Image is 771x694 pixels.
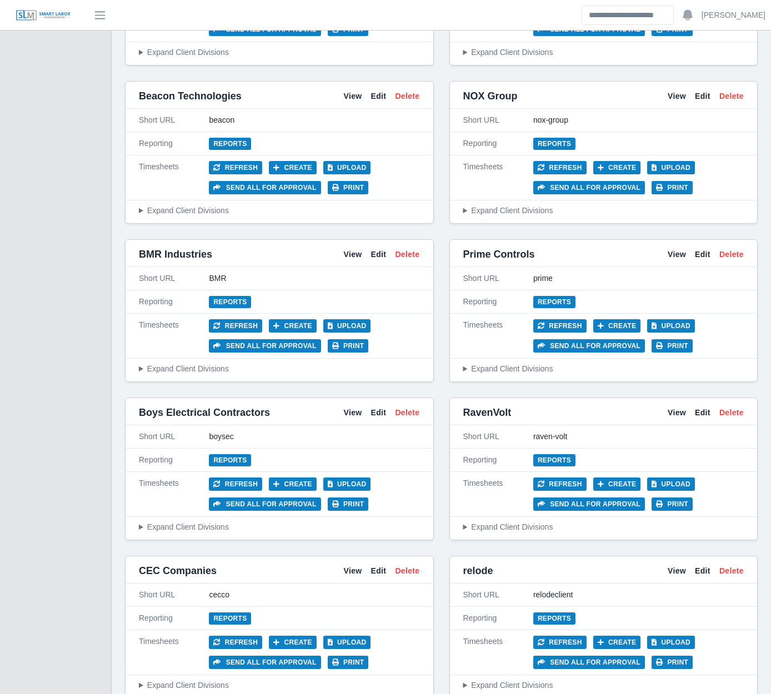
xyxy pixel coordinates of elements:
[395,407,419,419] a: Delete
[269,636,317,649] button: Create
[463,47,744,58] summary: Expand Client Divisions
[209,181,321,194] button: Send all for approval
[719,565,744,577] a: Delete
[463,521,744,533] summary: Expand Client Divisions
[463,563,493,579] span: relode
[533,589,744,601] div: relodeclient
[533,431,744,442] div: raven-volt
[533,636,587,649] button: Refresh
[668,565,686,577] a: View
[139,88,242,104] span: Beacon Technologies
[463,273,533,284] div: Short URL
[463,88,518,104] span: NOX Group
[463,296,533,308] div: Reporting
[328,181,369,194] button: Print
[371,407,387,419] a: Edit
[463,636,533,669] div: Timesheets
[343,90,362,102] a: View
[209,454,251,466] a: Reports
[593,636,641,649] button: Create
[652,656,693,669] button: Print
[668,249,686,260] a: View
[463,161,533,194] div: Timesheets
[463,363,744,375] summary: Expand Client Divisions
[139,47,420,58] summary: Expand Client Divisions
[647,319,695,333] button: Upload
[139,161,209,194] div: Timesheets
[328,497,369,511] button: Print
[695,249,710,260] a: Edit
[533,181,645,194] button: Send all for approval
[371,565,387,577] a: Edit
[139,405,270,420] span: Boys Electrical Contractors
[533,273,744,284] div: prime
[533,138,575,150] a: Reports
[463,589,533,601] div: Short URL
[647,161,695,174] button: Upload
[533,454,575,466] a: Reports
[139,114,209,126] div: Short URL
[533,161,587,174] button: Refresh
[209,114,419,126] div: beacon
[209,612,251,625] a: Reports
[533,497,645,511] button: Send all for approval
[719,407,744,419] a: Delete
[652,497,693,511] button: Print
[209,273,419,284] div: BMR
[719,249,744,260] a: Delete
[652,181,693,194] button: Print
[209,431,419,442] div: boysec
[463,114,533,126] div: Short URL
[668,90,686,102] a: View
[593,161,641,174] button: Create
[533,114,744,126] div: nox-group
[269,319,317,333] button: Create
[463,477,533,511] div: Timesheets
[209,589,419,601] div: cecco
[702,9,765,21] a: [PERSON_NAME]
[209,477,262,491] button: Refresh
[533,656,645,669] button: Send all for approval
[343,565,362,577] a: View
[463,454,533,466] div: Reporting
[139,521,420,533] summary: Expand Client Divisions
[139,273,209,284] div: Short URL
[582,6,674,25] input: Search
[463,405,512,420] span: RavenVolt
[533,339,645,353] button: Send all for approval
[139,563,217,579] span: CEC Companies
[463,247,535,262] span: Prime Controls
[463,138,533,149] div: Reporting
[668,407,686,419] a: View
[323,636,371,649] button: Upload
[328,656,369,669] button: Print
[139,636,209,669] div: Timesheets
[139,431,209,442] div: Short URL
[209,656,321,669] button: Send all for approval
[371,90,387,102] a: Edit
[463,319,533,353] div: Timesheets
[323,477,371,491] button: Upload
[209,138,251,150] a: Reports
[209,161,262,174] button: Refresh
[139,477,209,511] div: Timesheets
[139,296,209,308] div: Reporting
[139,454,209,466] div: Reporting
[593,477,641,491] button: Create
[695,407,710,419] a: Edit
[395,90,419,102] a: Delete
[652,339,693,353] button: Print
[209,497,321,511] button: Send all for approval
[533,477,587,491] button: Refresh
[323,319,371,333] button: Upload
[139,589,209,601] div: Short URL
[139,138,209,149] div: Reporting
[209,636,262,649] button: Refresh
[328,339,369,353] button: Print
[209,339,321,353] button: Send all for approval
[463,680,744,691] summary: Expand Client Divisions
[269,161,317,174] button: Create
[139,680,420,691] summary: Expand Client Divisions
[695,565,710,577] a: Edit
[395,565,419,577] a: Delete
